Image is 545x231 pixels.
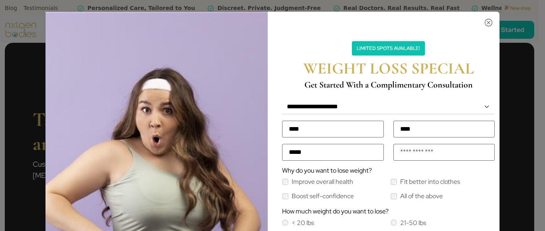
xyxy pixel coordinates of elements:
[400,193,443,199] label: All of the above
[400,220,426,226] label: 21-50 lbs
[292,220,314,226] label: < 20 lbs
[284,80,493,90] h4: Get Started With a Complimentary Consultation
[292,179,353,185] label: Improve overall health
[282,208,389,215] label: How much weight do you want to lose?
[292,193,354,199] label: Boost self-confidence
[400,179,460,185] label: Fit better into clothes
[282,167,372,174] label: Why do you want to lose weight?
[284,59,493,78] h2: WEIGHT LOSS SPECIAL
[282,100,495,114] select: Default select example
[277,16,494,25] button: Close
[352,41,425,56] p: Limited Spots Available!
